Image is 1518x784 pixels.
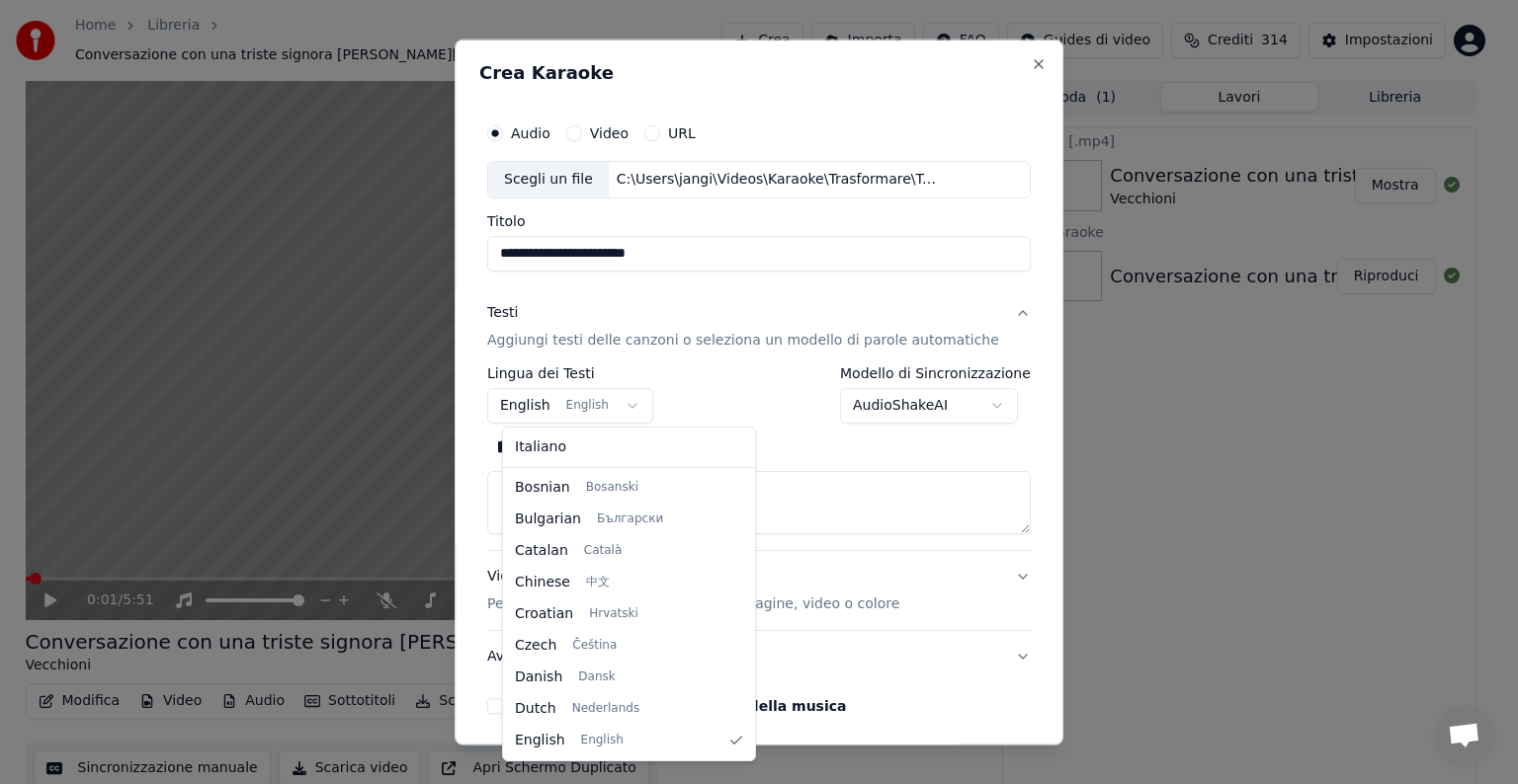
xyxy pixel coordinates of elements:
[515,437,566,457] span: Italiano
[515,731,565,750] span: English
[515,541,568,561] span: Catalan
[589,606,638,622] span: Hrvatski
[584,543,622,559] span: Català
[572,701,639,717] span: Nederlands
[586,480,638,496] span: Bosanski
[515,604,573,624] span: Croatian
[578,669,615,685] span: Dansk
[586,575,610,590] span: 中文
[515,699,556,719] span: Dutch
[597,511,663,527] span: Български
[581,733,624,748] span: English
[572,638,617,654] span: Čeština
[515,510,581,529] span: Bulgarian
[515,478,570,498] span: Bosnian
[515,636,556,656] span: Czech
[515,667,562,687] span: Danish
[515,573,570,592] span: Chinese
